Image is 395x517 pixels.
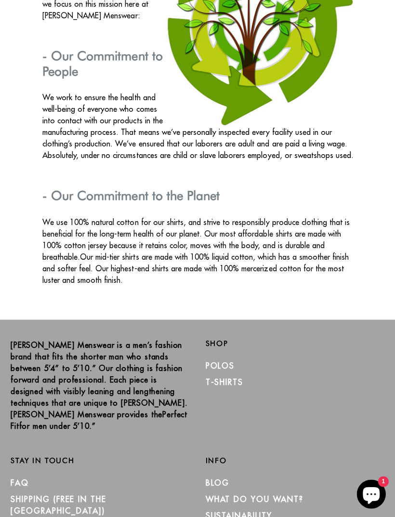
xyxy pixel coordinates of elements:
h2: Stay in Touch [11,454,190,463]
strong: Perfect Fit [11,408,187,429]
h3: - Our Commitment to People [42,48,353,78]
a: Blog [205,476,229,486]
h2: Info [205,454,384,463]
a: Polos [205,359,234,369]
a: FAQ [11,476,29,486]
p: We work to ensure the health and well-being of everyone who comes into contact with our products ... [42,91,353,160]
h3: - Our Commitment to the Planet [42,187,353,202]
p: [PERSON_NAME] Menswear is a men’s fashion brand that fits the shorter man who stands between 5’4”... [11,338,190,430]
h2: Shop [205,338,384,346]
a: What Do You Want? [205,492,303,502]
a: SHIPPING (Free in the [GEOGRAPHIC_DATA]) [11,492,106,514]
inbox-online-store-chat: Shopify online store chat [353,478,387,509]
p: We use 100% natural cotton for our shirts, and strive to responsibly produce clothing that is ben... [42,215,353,285]
a: T-Shirts [205,376,242,385]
